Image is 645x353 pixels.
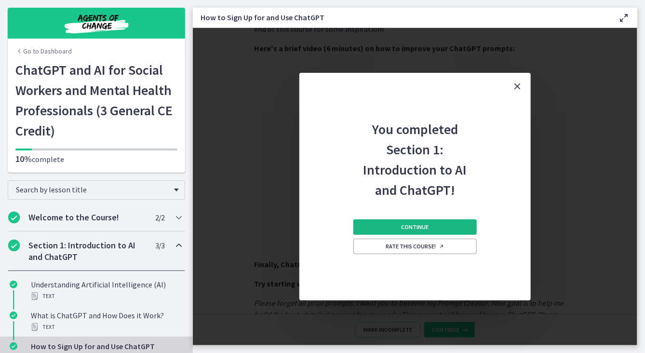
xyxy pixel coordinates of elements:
[201,12,603,23] h3: How to Sign Up for and Use ChatGPT
[439,244,444,249] i: Opens in a new window
[15,46,72,56] a: Go to Dashboard
[402,223,429,231] span: Continue
[8,180,185,200] div: Search by lesson title
[504,73,531,100] button: Close
[353,219,477,235] button: Continue
[15,153,177,165] p: complete
[155,212,164,223] span: 2 / 2
[28,240,146,263] h2: Section 1: Introduction to AI and ChatGPT
[8,212,20,223] i: Completed
[31,279,181,302] div: Understanding Artificial Intelligence (AI)
[31,310,181,333] div: What is ChatGPT and How Does it Work?
[15,153,32,164] span: 10%
[10,342,17,350] i: Completed
[39,12,154,35] img: Agents of Change
[353,239,477,254] a: Rate this course! Opens in a new window
[10,312,17,319] i: Completed
[8,240,20,251] i: Completed
[31,321,181,333] div: Text
[16,185,169,194] span: Search by lesson title
[31,290,181,302] div: Text
[351,100,479,200] h2: You completed Section 1: Introduction to AI and ChatGPT!
[10,281,17,288] i: Completed
[386,243,444,250] span: Rate this course!
[155,240,164,251] span: 3 / 3
[28,212,146,223] h2: Welcome to the Course!
[15,60,177,141] h1: ChatGPT and AI for Social Workers and Mental Health Professionals (3 General CE Credit)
